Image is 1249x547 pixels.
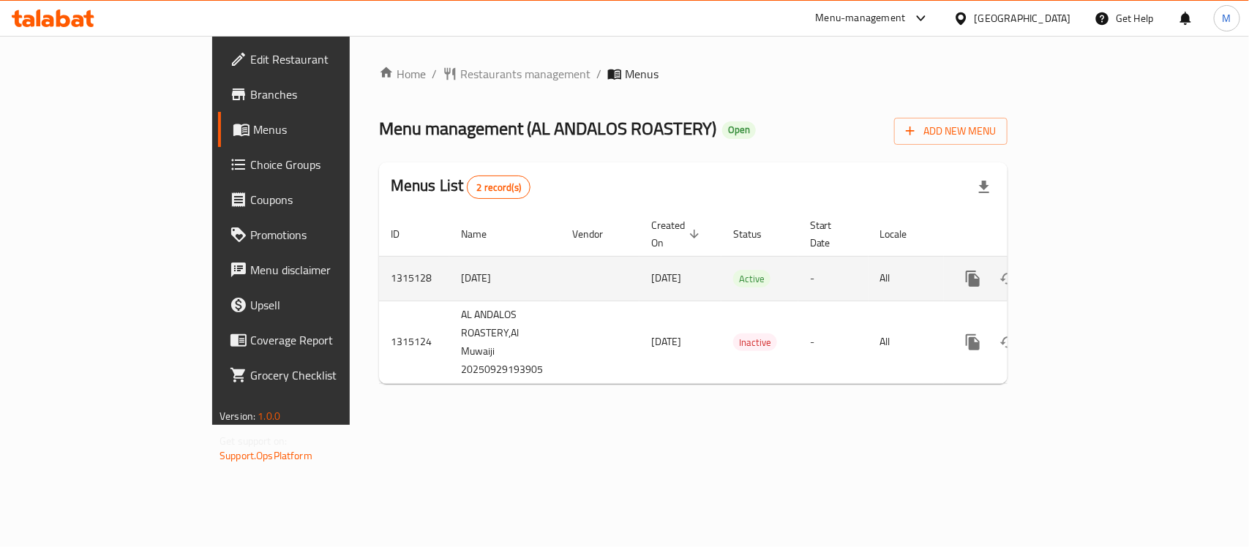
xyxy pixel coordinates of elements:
span: Vendor [572,225,622,243]
div: Open [722,121,756,139]
span: [DATE] [651,332,681,351]
a: Restaurants management [443,65,590,83]
h2: Menus List [391,175,530,199]
button: Change Status [991,261,1026,296]
span: 1.0.0 [258,407,280,426]
div: [GEOGRAPHIC_DATA] [975,10,1071,26]
button: more [956,261,991,296]
span: Get support on: [220,431,287,450]
span: Version: [220,407,255,426]
div: Export file [967,170,1002,205]
button: Add New Menu [894,118,1008,145]
a: Branches [218,77,421,112]
div: Menu-management [816,10,906,27]
span: Branches [250,86,409,103]
span: Start Date [810,216,851,252]
span: Menu disclaimer [250,261,409,279]
span: Restaurants management [460,65,590,83]
span: Upsell [250,296,409,314]
a: Menus [218,112,421,147]
a: Upsell [218,287,421,322]
th: Actions [944,212,1108,257]
span: Menu management ( AL ANDALOS ROASTERY ) [379,112,716,145]
span: Created On [651,216,704,252]
span: Grocery Checklist [250,366,409,384]
td: - [798,301,869,383]
span: Coupons [250,191,409,208]
a: Menu disclaimer [218,252,421,287]
td: All [869,301,944,383]
td: All [869,256,944,301]
div: Active [733,270,770,287]
li: / [596,65,601,83]
span: M [1223,10,1231,26]
span: Inactive [733,334,777,351]
button: Change Status [991,325,1026,360]
a: Grocery Checklist [218,358,421,393]
span: Menus [625,65,659,83]
button: more [956,325,991,360]
span: ID [391,225,419,243]
a: Coverage Report [218,322,421,358]
div: Total records count [467,176,530,199]
span: Choice Groups [250,156,409,173]
span: Promotions [250,226,409,244]
td: [DATE] [449,256,560,301]
span: Add New Menu [906,122,996,140]
li: / [432,65,437,83]
span: Coverage Report [250,331,409,349]
td: - [798,256,869,301]
span: [DATE] [651,268,681,287]
a: Coupons [218,182,421,217]
a: Edit Restaurant [218,42,421,77]
span: Active [733,271,770,287]
td: AL ANDALOS ROASTERY,Al Muwaiji 20250929193905 [449,301,560,383]
span: Menus [253,121,409,138]
a: Choice Groups [218,147,421,182]
span: Open [722,124,756,136]
span: Locale [880,225,926,243]
nav: breadcrumb [379,65,1008,83]
table: enhanced table [379,212,1108,384]
span: Status [733,225,781,243]
a: Support.OpsPlatform [220,446,312,465]
a: Promotions [218,217,421,252]
span: 2 record(s) [468,181,530,195]
span: Edit Restaurant [250,50,409,68]
span: Name [461,225,506,243]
